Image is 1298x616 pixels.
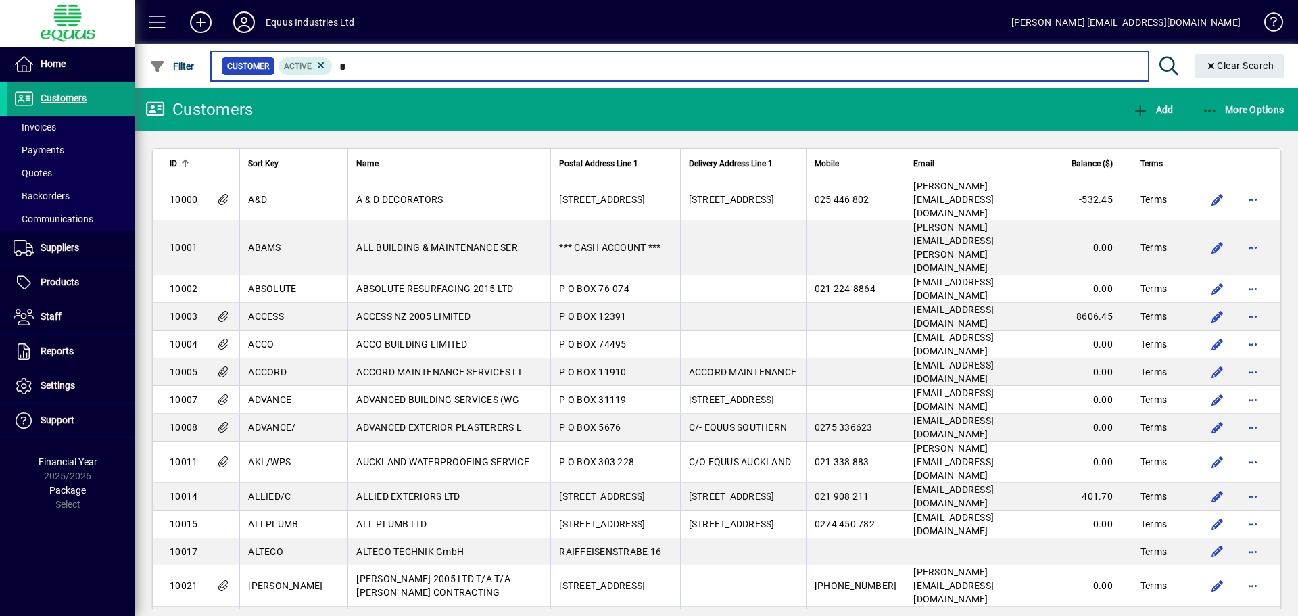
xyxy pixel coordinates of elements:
[248,283,296,294] span: ABSOLUTE
[248,491,291,502] span: ALLIED/C
[913,156,934,171] span: Email
[559,422,621,433] span: P O BOX 5676
[248,242,281,253] span: ABAMS
[7,162,135,185] a: Quotes
[7,369,135,403] a: Settings
[1051,386,1132,414] td: 0.00
[1140,156,1163,171] span: Terms
[356,573,510,598] span: [PERSON_NAME] 2005 LTD T/A T/A [PERSON_NAME] CONTRACTING
[170,422,197,433] span: 10008
[14,168,52,179] span: Quotes
[913,156,1042,171] div: Email
[1207,278,1228,300] button: Edit
[356,242,518,253] span: ALL BUILDING & MAINTENANCE SER
[1242,361,1264,383] button: More options
[815,519,875,529] span: 0274 450 782
[170,194,197,205] span: 10000
[170,491,197,502] span: 10014
[1140,545,1167,559] span: Terms
[559,156,638,171] span: Postal Address Line 1
[1202,104,1284,115] span: More Options
[1051,220,1132,275] td: 0.00
[41,242,79,253] span: Suppliers
[559,194,645,205] span: [STREET_ADDRESS]
[913,181,994,218] span: [PERSON_NAME][EMAIL_ADDRESS][DOMAIN_NAME]
[1140,490,1167,503] span: Terms
[913,332,994,356] span: [EMAIL_ADDRESS][DOMAIN_NAME]
[1242,451,1264,473] button: More options
[913,277,994,301] span: [EMAIL_ADDRESS][DOMAIN_NAME]
[356,311,471,322] span: ACCESS NZ 2005 LIMITED
[41,93,87,103] span: Customers
[7,139,135,162] a: Payments
[1129,97,1176,122] button: Add
[689,491,775,502] span: [STREET_ADDRESS]
[356,366,521,377] span: ACCORD MAINTENANCE SERVICES LI
[815,283,875,294] span: 021 224-8864
[1051,565,1132,607] td: 0.00
[356,491,460,502] span: ALLIED EXTERIORS LTD
[170,580,197,591] span: 10021
[179,10,222,34] button: Add
[913,304,994,329] span: [EMAIL_ADDRESS][DOMAIN_NAME]
[1140,455,1167,469] span: Terms
[913,484,994,508] span: [EMAIL_ADDRESS][DOMAIN_NAME]
[41,380,75,391] span: Settings
[248,546,283,557] span: ALTECO
[14,122,56,133] span: Invoices
[815,156,839,171] span: Mobile
[356,394,519,405] span: ADVANCED BUILDING SERVICES (WG
[1207,417,1228,438] button: Edit
[41,277,79,287] span: Products
[559,366,626,377] span: P O BOX 11910
[356,546,464,557] span: ALTECO TECHNIK GmbH
[248,194,267,205] span: A&D
[248,519,298,529] span: ALLPLUMB
[689,394,775,405] span: [STREET_ADDRESS]
[815,456,869,467] span: 021 338 883
[356,456,529,467] span: AUCKLAND WATERPROOFING SERVICE
[266,11,355,33] div: Equus Industries Ltd
[248,366,287,377] span: ACCORD
[815,491,869,502] span: 021 908 211
[1242,333,1264,355] button: More options
[913,443,994,481] span: [PERSON_NAME][EMAIL_ADDRESS][DOMAIN_NAME]
[170,456,197,467] span: 10011
[146,54,198,78] button: Filter
[1059,156,1125,171] div: Balance ($)
[170,546,197,557] span: 10017
[7,335,135,369] a: Reports
[1242,278,1264,300] button: More options
[559,519,645,529] span: [STREET_ADDRESS]
[559,456,634,467] span: P O BOX 303 228
[7,185,135,208] a: Backorders
[559,283,629,294] span: P O BOX 76-074
[248,456,291,467] span: AKL/WPS
[1254,3,1281,47] a: Knowledge Base
[1205,60,1274,71] span: Clear Search
[815,194,869,205] span: 025 446 802
[689,519,775,529] span: [STREET_ADDRESS]
[170,156,197,171] div: ID
[7,266,135,300] a: Products
[284,62,312,71] span: Active
[227,60,269,73] span: Customer
[14,191,70,202] span: Backorders
[170,339,197,350] span: 10004
[356,194,443,205] span: A & D DECORATORS
[1242,189,1264,210] button: More options
[1051,331,1132,358] td: 0.00
[559,580,645,591] span: [STREET_ADDRESS]
[1140,421,1167,434] span: Terms
[149,61,195,72] span: Filter
[689,422,788,433] span: C/- EQUUS SOUTHERN
[559,491,645,502] span: [STREET_ADDRESS]
[1207,541,1228,563] button: Edit
[815,580,897,591] span: [PHONE_NUMBER]
[1051,483,1132,511] td: 401.70
[815,422,873,433] span: 0275 336623
[1140,517,1167,531] span: Terms
[1207,485,1228,507] button: Edit
[1242,485,1264,507] button: More options
[248,311,284,322] span: ACCESS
